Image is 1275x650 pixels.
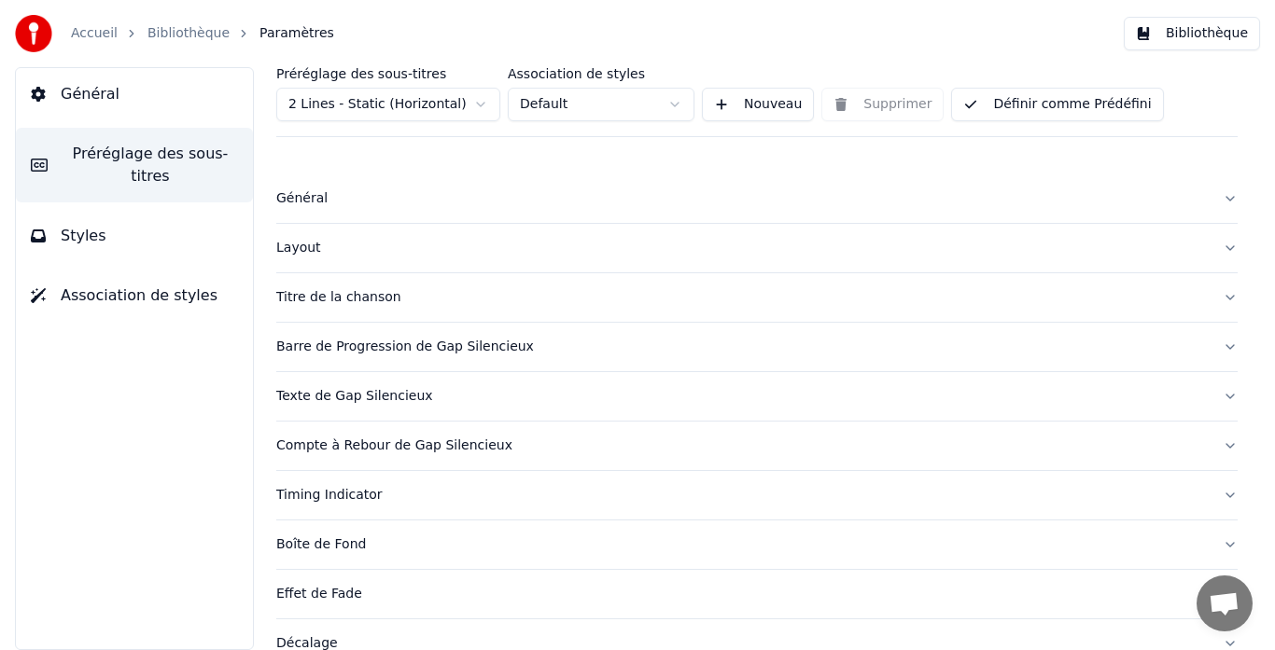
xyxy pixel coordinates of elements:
span: Préréglage des sous-titres [63,143,238,187]
button: Styles [16,210,253,262]
div: Titre de la chanson [276,288,1208,307]
button: Définir comme Prédéfini [951,88,1163,121]
button: Bibliothèque [1124,17,1260,50]
span: Association de styles [61,284,217,307]
a: Accueil [71,24,118,43]
span: Styles [61,225,106,247]
button: Titre de la chanson [276,273,1238,322]
div: Timing Indicator [276,486,1208,505]
div: Layout [276,239,1208,257]
button: Boîte de Fond [276,520,1238,569]
button: Nouveau [702,88,814,121]
label: Préréglage des sous-titres [276,67,500,80]
a: Bibliothèque [147,24,230,43]
span: Général [61,83,119,105]
span: Paramètres [259,24,334,43]
a: Ouvrir le chat [1197,575,1253,631]
button: Préréglage des sous-titres [16,128,253,202]
button: Barre de Progression de Gap Silencieux [276,323,1238,371]
label: Association de styles [508,67,694,80]
div: Compte à Rebour de Gap Silencieux [276,436,1208,455]
div: Effet de Fade [276,585,1208,603]
button: Général [16,68,253,120]
div: Barre de Progression de Gap Silencieux [276,338,1208,356]
div: Général [276,189,1208,208]
button: Texte de Gap Silencieux [276,372,1238,421]
button: Effet de Fade [276,570,1238,618]
img: youka [15,15,52,52]
div: Texte de Gap Silencieux [276,387,1208,406]
button: Association de styles [16,270,253,322]
button: Général [276,174,1238,223]
button: Timing Indicator [276,471,1238,519]
button: Compte à Rebour de Gap Silencieux [276,422,1238,470]
nav: breadcrumb [71,24,334,43]
div: Boîte de Fond [276,535,1208,554]
button: Layout [276,224,1238,272]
